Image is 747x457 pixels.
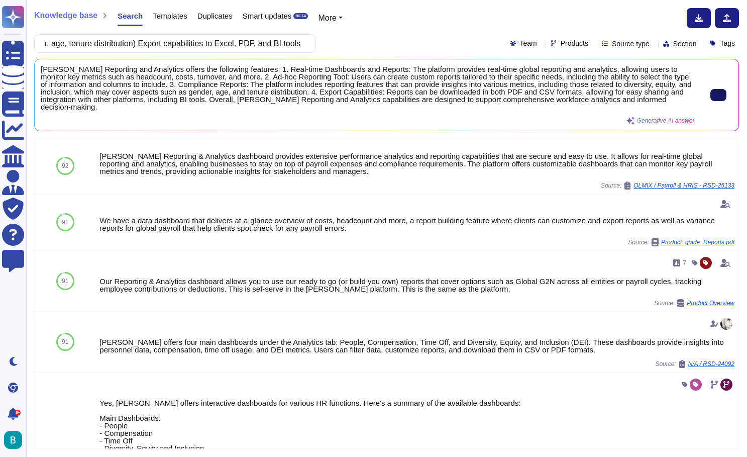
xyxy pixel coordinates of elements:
[318,14,336,22] span: More
[197,12,233,20] span: Duplicates
[62,163,68,169] span: 92
[41,65,694,111] span: [PERSON_NAME] Reporting and Analytics offers the following features: 1. Real-time Dashboards and ...
[612,40,650,47] span: Source type
[520,40,537,47] span: Team
[636,118,694,124] span: Generative AI answer
[99,278,734,293] div: Our Reporting & Analytics dashboard allows you to use our ready to go (or build you own) reports ...
[683,260,686,266] span: 7
[62,339,68,345] span: 91
[601,181,734,190] span: Source:
[633,182,734,189] span: OLMIX / Payroll & HRIS - RSD-25133
[99,338,734,353] div: [PERSON_NAME] offers four main dashboards under the Analytics tab: People, Compensation, Time Off...
[34,12,97,20] span: Knowledge base
[655,360,734,368] span: Source:
[99,217,734,232] div: We have a data dashboard that delivers at-a-glance overview of costs, headcount and more, a repor...
[243,12,292,20] span: Smart updates
[293,13,308,19] div: BETA
[153,12,187,20] span: Templates
[318,12,343,24] button: More
[661,239,734,245] span: Product_guide_Reports.pdf
[628,238,734,246] span: Source:
[688,361,734,367] span: N/A / RSD-24092
[4,431,22,449] img: user
[720,40,735,47] span: Tags
[40,35,305,52] input: Search a question or template...
[673,40,697,47] span: Section
[62,219,68,225] span: 91
[720,318,732,330] img: user
[62,278,68,284] span: 91
[118,12,143,20] span: Search
[654,299,734,307] span: Source:
[99,152,734,175] div: [PERSON_NAME] Reporting & Analytics dashboard provides extensive performance analytics and report...
[561,40,588,47] span: Products
[2,429,29,451] button: user
[687,300,734,306] span: Product Overview
[15,410,21,416] div: 9+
